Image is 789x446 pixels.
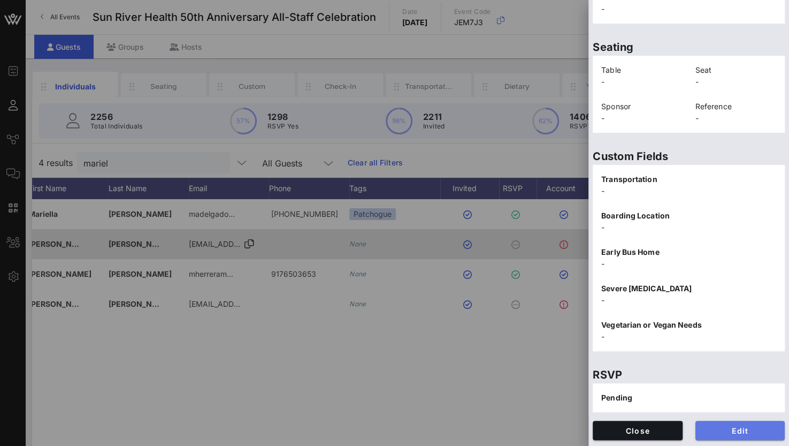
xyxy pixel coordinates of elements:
[593,148,785,165] p: Custom Fields
[601,76,683,88] p: -
[695,76,777,88] p: -
[695,421,785,440] button: Edit
[601,101,683,112] p: Sponsor
[704,426,777,435] span: Edit
[601,210,776,222] p: Boarding Location
[601,246,776,258] p: Early Bus Home
[601,64,683,76] p: Table
[601,283,776,294] p: Severe [MEDICAL_DATA]
[601,319,776,331] p: Vegetarian or Vegan Needs
[601,258,776,270] p: -
[593,366,785,383] p: RSVP
[601,4,604,13] span: -
[601,222,776,233] p: -
[601,426,674,435] span: Close
[695,64,777,76] p: Seat
[601,185,776,197] p: -
[601,331,776,343] p: -
[593,39,785,56] p: Seating
[593,421,683,440] button: Close
[601,294,776,306] p: -
[695,101,777,112] p: Reference
[601,173,776,185] p: Transportation
[601,393,632,402] span: Pending
[601,112,683,124] p: -
[695,112,777,124] p: -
